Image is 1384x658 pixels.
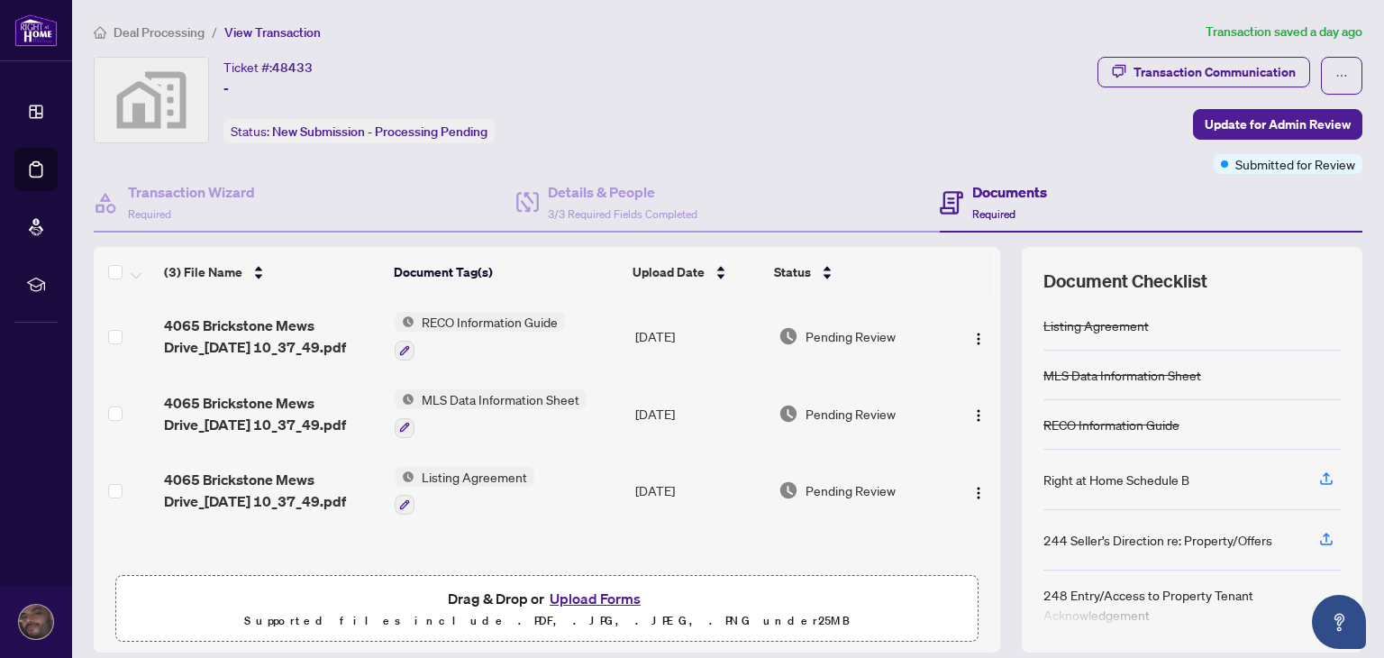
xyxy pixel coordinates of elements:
td: [DATE] [628,297,771,375]
div: Ticket #: [223,57,313,78]
th: (3) File Name [157,247,387,297]
img: logo [14,14,58,47]
div: Status: [223,119,495,143]
img: svg%3e [95,58,208,142]
div: RECO Information Guide [1043,415,1179,434]
h4: Transaction Wizard [128,181,255,203]
button: Update for Admin Review [1193,109,1362,140]
img: Document Status [778,326,798,346]
button: Logo [964,399,993,428]
span: 3/3 Required Fields Completed [548,207,697,221]
span: home [94,26,106,39]
span: 4065 Brickstone Mews Drive_[DATE] 10_37_49.pdf [164,392,380,435]
img: Document Status [778,404,798,424]
span: New Submission - Processing Pending [272,123,487,140]
h4: Documents [972,181,1047,203]
span: Drag & Drop orUpload FormsSupported files include .PDF, .JPG, .JPEG, .PNG under25MB [116,576,978,643]
th: Status [767,247,944,297]
div: Listing Agreement [1043,315,1149,335]
img: Status Icon [395,312,414,332]
img: Profile Icon [19,605,53,639]
span: (3) File Name [164,262,242,282]
span: Listing Agreement [414,467,534,487]
button: Logo [964,476,993,505]
td: [DATE] [628,375,771,452]
div: Transaction Communication [1134,58,1296,87]
img: Logo [971,332,986,346]
span: Submitted for Review [1235,154,1355,174]
span: 48433 [272,59,313,76]
span: 4065 Brickstone Mews Drive_[DATE] 10_37_49.pdf [164,315,380,358]
th: Document Tag(s) [387,247,625,297]
span: Status [774,262,811,282]
button: Open asap [1312,595,1366,649]
div: 244 Seller’s Direction re: Property/Offers [1043,530,1272,550]
span: Deal Processing [114,24,205,41]
span: View Transaction [224,24,321,41]
img: Logo [971,486,986,500]
span: - [223,78,229,99]
span: MLS Data Information Sheet [414,389,587,409]
button: Upload Forms [544,587,646,610]
span: Drag & Drop or [448,587,646,610]
span: Document Checklist [1043,269,1207,294]
th: Upload Date [625,247,767,297]
button: Status IconListing Agreement [395,467,534,516]
h4: Details & People [548,181,697,203]
button: Status IconMLS Data Information Sheet [395,389,587,438]
div: 248 Entry/Access to Property Tenant Acknowledgement [1043,585,1297,625]
img: Logo [971,408,986,423]
img: Status Icon [395,389,414,409]
span: ellipsis [1335,69,1348,82]
span: Upload Date [633,262,705,282]
span: Update for Admin Review [1205,110,1351,139]
img: Status Icon [395,467,414,487]
img: Document Status [778,480,798,500]
li: / [212,22,217,42]
div: Right at Home Schedule B [1043,470,1189,489]
button: Transaction Communication [1097,57,1310,87]
span: 4065 Brickstone Mews Drive_[DATE] 10_37_49.pdf [164,469,380,512]
td: [DATE] [628,452,771,530]
button: Status IconRECO Information Guide [395,312,565,361]
span: RECO Information Guide [414,312,565,332]
article: Transaction saved a day ago [1206,22,1362,42]
span: Required [972,207,1015,221]
span: Pending Review [806,404,896,424]
span: Required [128,207,171,221]
span: Pending Review [806,480,896,500]
button: Logo [964,322,993,351]
div: MLS Data Information Sheet [1043,365,1201,385]
span: Pending Review [806,326,896,346]
p: Supported files include .PDF, .JPG, .JPEG, .PNG under 25 MB [127,610,967,632]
